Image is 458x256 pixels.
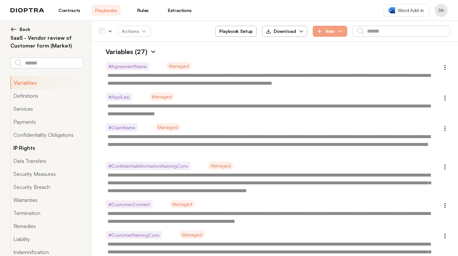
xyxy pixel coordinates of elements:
[262,26,308,37] button: Download
[92,5,121,16] a: Playbooks
[118,26,150,37] button: Actions
[389,7,395,13] img: word
[435,4,448,17] button: Profile menu
[99,28,105,34] div: Select all
[10,89,83,102] button: Definitions
[155,123,180,131] span: Managed
[10,8,44,13] img: logo
[10,141,83,154] button: IP Rights
[128,5,157,16] a: Rules
[55,5,84,16] a: Contracts
[10,128,83,141] button: Confidentiality Obligations
[10,167,83,180] button: Security Measures
[149,92,174,101] span: Managed
[165,5,194,16] a: Extractions
[170,200,195,208] span: Managed
[10,233,83,246] button: Liability
[10,26,17,33] img: left arrow
[10,34,83,50] h2: SaaS - Vendor review of Customer form (Market)
[106,93,132,101] span: # ApplLaw
[313,26,347,37] button: New
[99,47,147,57] h1: Variables (27)
[266,28,296,35] div: Download
[106,231,162,239] span: # CustomerNamingConv
[179,231,205,239] span: Managed
[166,62,192,70] span: Managed
[215,26,257,37] button: Playbook Setup
[10,193,83,206] button: Warranties
[10,220,83,233] button: Remedies
[398,7,424,14] span: Word Add-in
[106,123,138,132] span: # ClaimName
[106,62,149,70] span: # AgreementName
[10,102,83,115] button: Services
[106,162,191,170] span: # ConfidentialInformationNamingConv
[10,180,83,193] button: Security Breach
[150,49,156,55] img: Expand
[383,4,429,17] a: Word Add-in
[10,76,83,89] button: Variables
[208,162,233,170] span: Managed
[10,206,83,220] button: Termination
[20,26,30,33] span: Back
[106,200,152,208] span: # CustomerContent
[117,25,152,37] span: Actions
[10,115,83,128] button: Payments
[10,26,83,33] button: Back
[10,154,83,167] button: Data Transfers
